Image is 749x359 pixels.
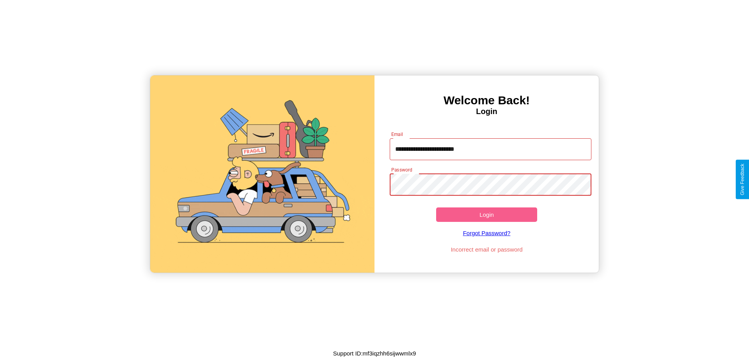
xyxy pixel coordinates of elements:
[391,166,412,173] label: Password
[150,75,374,273] img: gif
[386,222,588,244] a: Forgot Password?
[333,348,416,359] p: Support ID: mf3iqzhh6sijwwmlx9
[740,164,745,195] div: Give Feedback
[374,107,599,116] h4: Login
[391,131,403,138] label: Email
[386,244,588,255] p: Incorrect email or password
[374,94,599,107] h3: Welcome Back!
[436,207,537,222] button: Login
